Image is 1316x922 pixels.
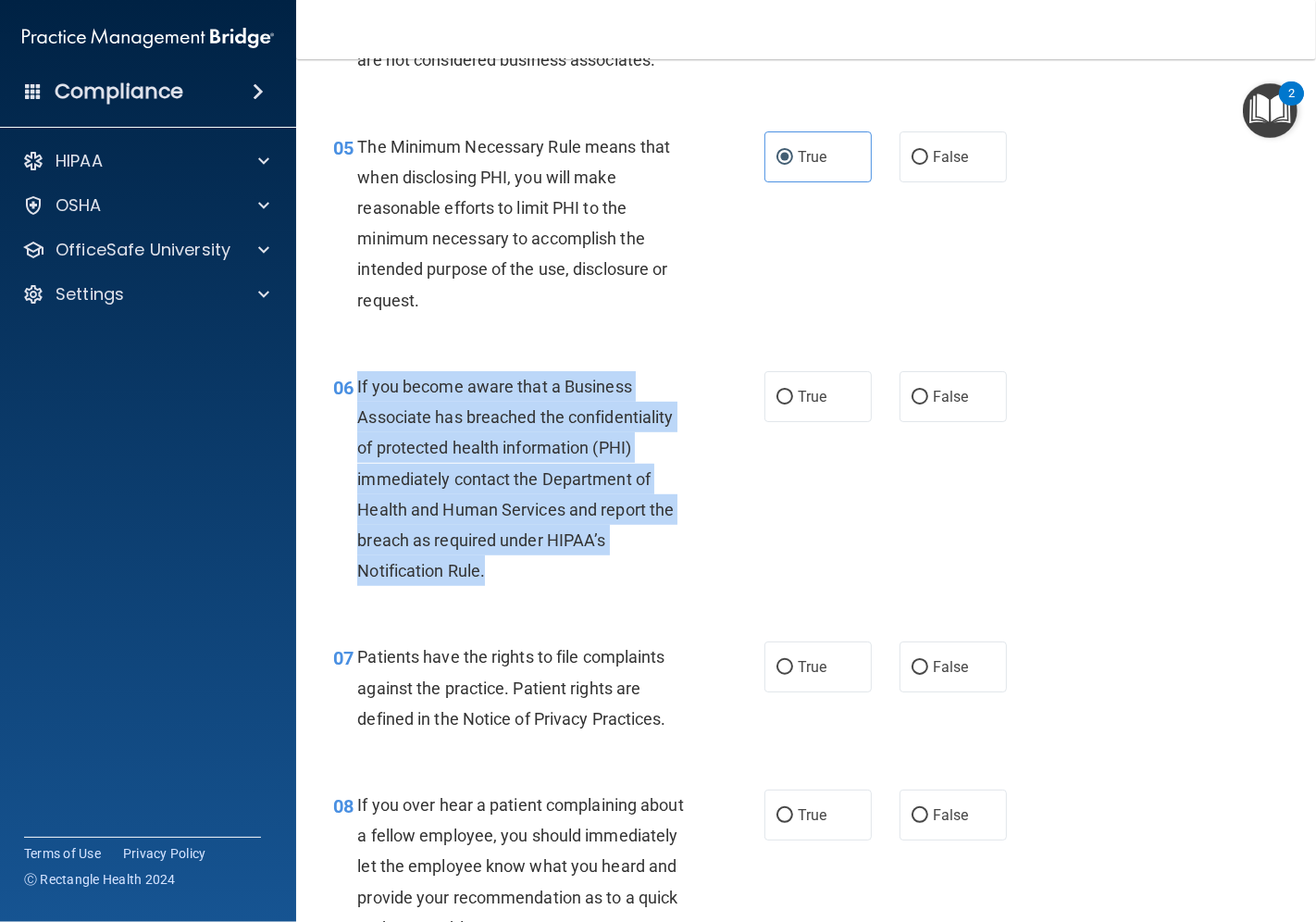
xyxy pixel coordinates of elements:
[24,844,101,863] a: Terms of Use
[912,151,928,165] input: False
[22,150,269,172] a: HIPAA
[55,79,183,105] h4: Compliance
[933,658,969,676] span: False
[933,806,969,824] span: False
[357,647,665,728] span: Patients have the rights to file complaints against the practice. Patient rights are defined in t...
[333,647,354,669] span: 07
[776,391,793,405] input: True
[123,844,206,863] a: Privacy Policy
[357,377,674,580] span: If you become aware that a Business Associate has breached the confidentiality of protected healt...
[22,19,274,56] img: PMB logo
[22,283,269,305] a: Settings
[912,391,928,405] input: False
[933,148,969,166] span: False
[333,137,354,159] span: 05
[912,661,928,675] input: False
[933,388,969,405] span: False
[776,661,793,675] input: True
[357,137,670,310] span: The Minimum Necessary Rule means that when disclosing PHI, you will make reasonable efforts to li...
[22,194,269,217] a: OSHA
[22,239,269,261] a: OfficeSafe University
[56,150,103,172] p: HIPAA
[798,658,826,676] span: True
[333,377,354,399] span: 06
[1243,83,1297,138] button: Open Resource Center, 2 new notifications
[798,388,826,405] span: True
[333,795,354,817] span: 08
[776,809,793,823] input: True
[56,194,102,217] p: OSHA
[798,806,826,824] span: True
[24,870,176,889] span: Ⓒ Rectangle Health 2024
[56,239,230,261] p: OfficeSafe University
[1288,93,1295,118] div: 2
[912,809,928,823] input: False
[798,148,826,166] span: True
[776,151,793,165] input: True
[56,283,124,305] p: Settings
